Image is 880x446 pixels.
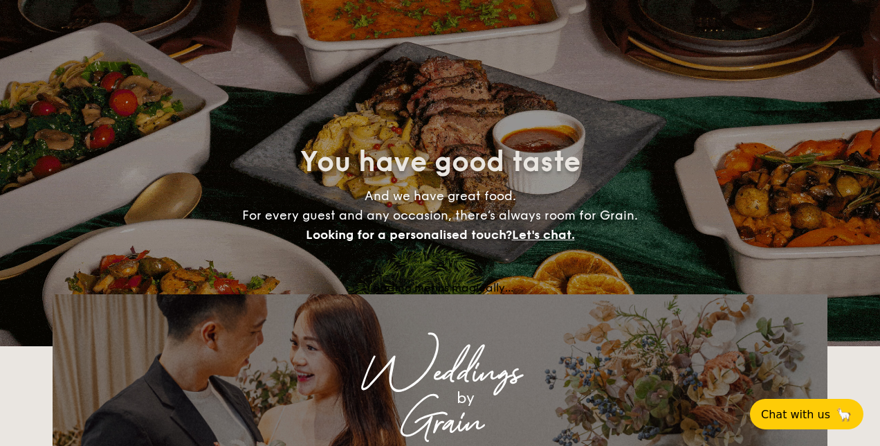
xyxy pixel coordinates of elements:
[750,399,863,429] button: Chat with us🦙
[761,408,830,421] span: Chat with us
[836,407,852,422] span: 🦙
[174,361,706,386] div: Weddings
[512,227,575,242] span: Let's chat.
[174,411,706,436] div: Grain
[226,386,706,411] div: by
[53,281,827,294] div: Loading menus magically...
